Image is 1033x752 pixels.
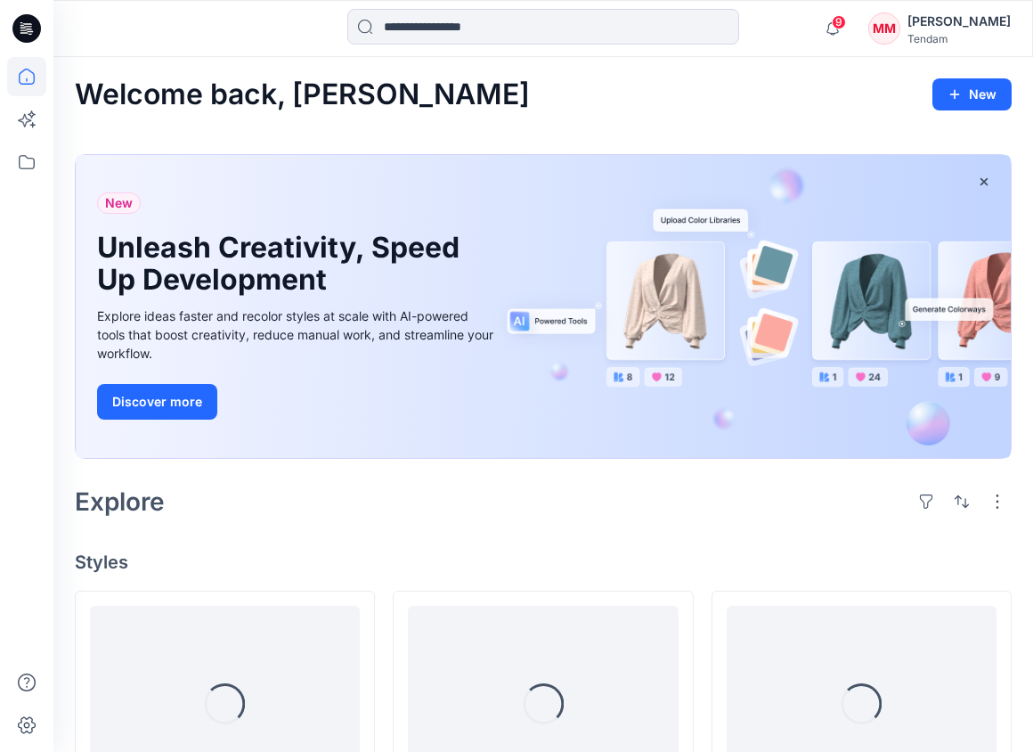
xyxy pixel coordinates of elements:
h2: Explore [75,487,165,516]
button: New [932,78,1012,110]
h4: Styles [75,552,1012,573]
span: New [105,192,133,214]
span: 9 [832,15,846,29]
div: [PERSON_NAME] [907,11,1011,32]
button: Discover more [97,384,217,420]
div: MM [868,12,900,45]
h2: Welcome back, [PERSON_NAME] [75,78,530,111]
a: Discover more [97,384,498,420]
div: Tendam [907,32,1011,45]
h1: Unleash Creativity, Speed Up Development [97,232,471,296]
div: Explore ideas faster and recolor styles at scale with AI-powered tools that boost creativity, red... [97,307,498,363]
